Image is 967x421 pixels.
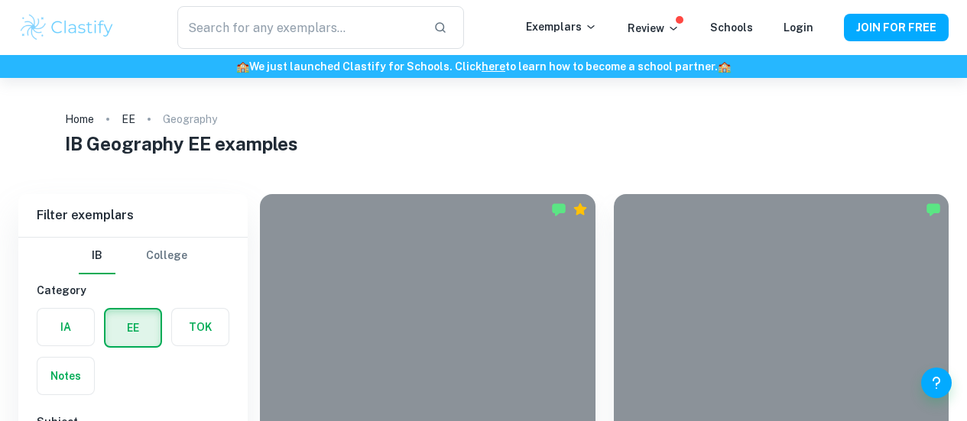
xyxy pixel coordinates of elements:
img: Clastify logo [18,12,115,43]
button: College [146,238,187,274]
div: Filter type choice [79,238,187,274]
a: here [482,60,505,73]
div: Premium [573,202,588,217]
h6: Category [37,282,229,299]
a: EE [122,108,135,130]
button: TOK [172,309,229,345]
input: Search for any exemplars... [177,6,422,49]
button: Help and Feedback [921,368,952,398]
a: Schools [710,21,753,34]
img: Marked [926,202,941,217]
h6: Filter exemplars [18,194,248,237]
button: IA [37,309,94,345]
p: Review [628,20,680,37]
span: 🏫 [718,60,731,73]
button: EE [105,309,161,346]
a: Home [65,108,94,130]
p: Geography [163,111,217,128]
img: Marked [551,202,566,217]
p: Exemplars [526,18,597,35]
h6: We just launched Clastify for Schools. Click to learn how to become a school partner. [3,58,964,75]
span: 🏫 [236,60,249,73]
button: IB [79,238,115,274]
h1: IB Geography EE examples [65,130,902,157]
a: Login [784,21,813,34]
button: Notes [37,358,94,394]
button: JOIN FOR FREE [844,14,949,41]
